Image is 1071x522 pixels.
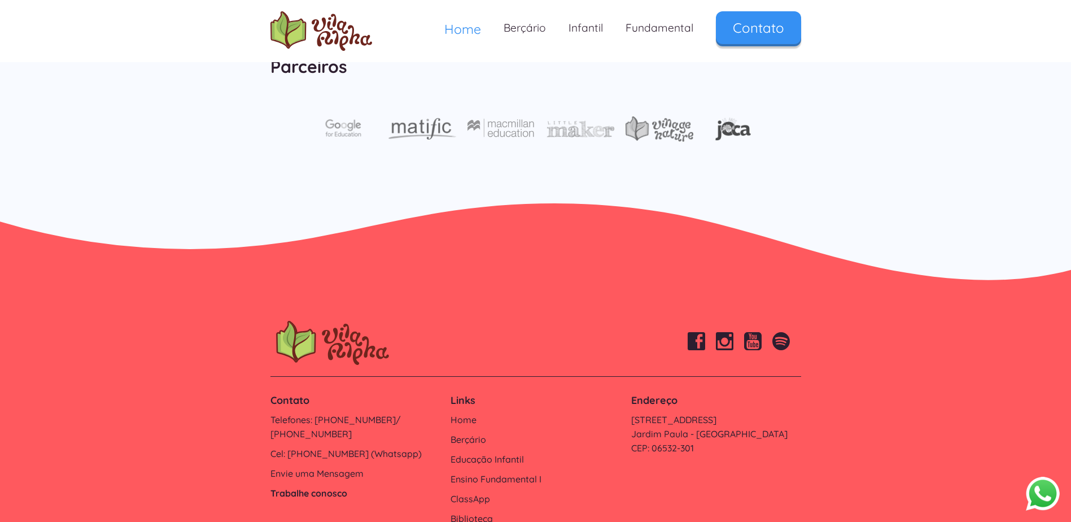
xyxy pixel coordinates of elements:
img: logo Escola Vila Alpha [270,11,372,51]
a: Berçário [451,433,620,447]
a: Infantil [557,11,614,45]
a: Telefones: [PHONE_NUMBER]/ [PHONE_NUMBER] [270,413,440,441]
a: Home [451,413,620,427]
a: Trabalhe conosco [270,486,440,501]
img: logo parceiro matific [388,118,456,140]
img: Parceiro Little Maker [547,120,614,138]
a: Envie uma Mensagem [270,467,440,481]
a: ClassApp [451,492,620,506]
a: Cel: [PHONE_NUMBER] (Whatsapp) [270,447,440,461]
h4: Endereço [631,394,801,407]
a: home [270,11,372,51]
a: Home [433,11,492,47]
a: Berçário [492,11,557,45]
a: Fundamental [614,11,705,45]
a: Educação Infantil [451,453,620,467]
img: Parceiro Village Nature [626,116,693,142]
a: [STREET_ADDRESS]Jardim Paula - [GEOGRAPHIC_DATA]CEP: 06532-301 [631,413,801,455]
a: Ensino Fundamental I [451,472,620,486]
a: Contato [716,11,801,44]
h2: Parceiros [270,50,801,84]
h4: Links [451,394,620,407]
button: Abrir WhatsApp [1026,476,1060,511]
h4: Contato [270,394,440,407]
span: Home [444,21,481,37]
